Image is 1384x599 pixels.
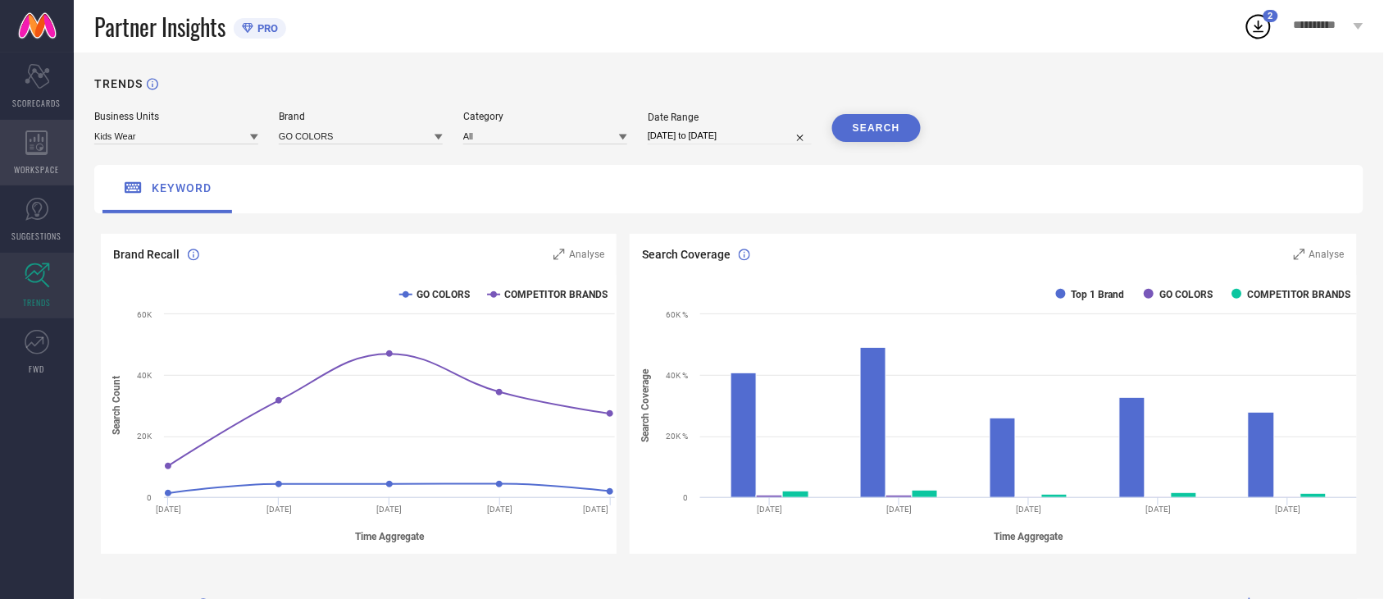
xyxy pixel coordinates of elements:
text: 40K % [666,371,688,380]
text: COMPETITOR BRANDS [504,289,608,300]
tspan: Time Aggregate [355,532,425,543]
text: [DATE] [487,505,512,514]
div: Business Units [94,111,258,122]
span: WORKSPACE [15,163,60,176]
span: PRO [253,22,278,34]
div: Category [463,111,627,122]
text: 0 [683,493,688,502]
text: 60K % [666,310,688,319]
text: [DATE] [156,505,181,514]
text: 20K % [666,432,688,441]
text: 60K [137,310,153,319]
span: Analyse [1309,249,1345,260]
div: Brand [279,111,443,122]
text: Top 1 Brand [1072,289,1125,300]
span: TRENDS [23,296,51,309]
text: [DATE] [1275,505,1300,514]
span: SUGGESTIONS [12,230,62,242]
span: keyword [152,181,212,194]
tspan: Time Aggregate [995,532,1064,543]
button: SEARCH [832,114,921,142]
h1: TRENDS [94,77,143,90]
text: GO COLORS [417,289,470,300]
span: Brand Recall [113,248,180,261]
tspan: Search Coverage [640,368,652,442]
text: COMPETITOR BRANDS [1248,289,1351,300]
span: Search Coverage [642,248,731,261]
span: Analyse [569,249,604,260]
text: [DATE] [377,505,403,514]
text: [DATE] [887,505,913,514]
text: [DATE] [1017,505,1042,514]
span: 2 [1268,11,1273,21]
text: [DATE] [1145,505,1171,514]
text: GO COLORS [1159,289,1213,300]
text: [DATE] [266,505,292,514]
text: 0 [147,493,152,502]
span: Partner Insights [94,10,225,43]
text: [DATE] [584,505,609,514]
svg: Zoom [553,249,565,260]
text: 40K [137,371,153,380]
text: 20K [137,432,153,441]
input: Select date range [648,127,812,144]
div: Open download list [1244,11,1273,41]
div: Date Range [648,112,812,123]
tspan: Search Count [111,377,122,436]
svg: Zoom [1294,249,1305,260]
span: SCORECARDS [13,97,61,109]
span: FWD [30,363,45,375]
text: [DATE] [758,505,783,514]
